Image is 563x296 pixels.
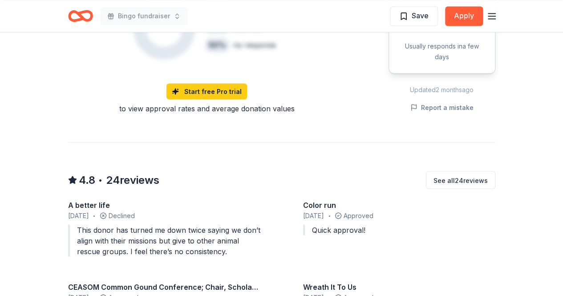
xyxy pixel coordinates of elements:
[303,199,495,210] div: Color run
[389,84,495,95] div: Updated 2 months ago
[303,210,495,221] div: Approved
[68,210,89,221] span: [DATE]
[98,175,102,185] span: •
[100,7,188,25] button: Bingo fundraiser
[68,103,346,114] div: to view approval rates and average donation values
[205,38,230,52] div: 50 %
[303,210,324,221] span: [DATE]
[445,6,483,26] button: Apply
[68,224,260,256] div: This donor has turned me down twice saying we don’t align with their missions but give to other a...
[93,212,95,219] span: •
[426,171,495,189] button: See all24reviews
[166,83,247,99] a: Start free Pro trial
[303,281,495,292] div: Wreath It To Us
[390,6,438,26] button: Save
[106,173,159,187] span: 24 reviews
[79,173,95,187] span: 4.8
[68,281,260,292] div: CEASOM Common Gound Conference; Chair, Scholarship Chance Raffle
[233,40,276,50] div: no response
[68,210,260,221] div: Declined
[400,41,484,62] div: Usually responds in a few days
[412,10,429,21] span: Save
[303,224,495,235] div: Quick approval!
[68,5,93,26] a: Home
[118,11,170,21] span: Bingo fundraiser
[410,102,474,113] button: Report a mistake
[328,212,330,219] span: •
[68,199,260,210] div: A better life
